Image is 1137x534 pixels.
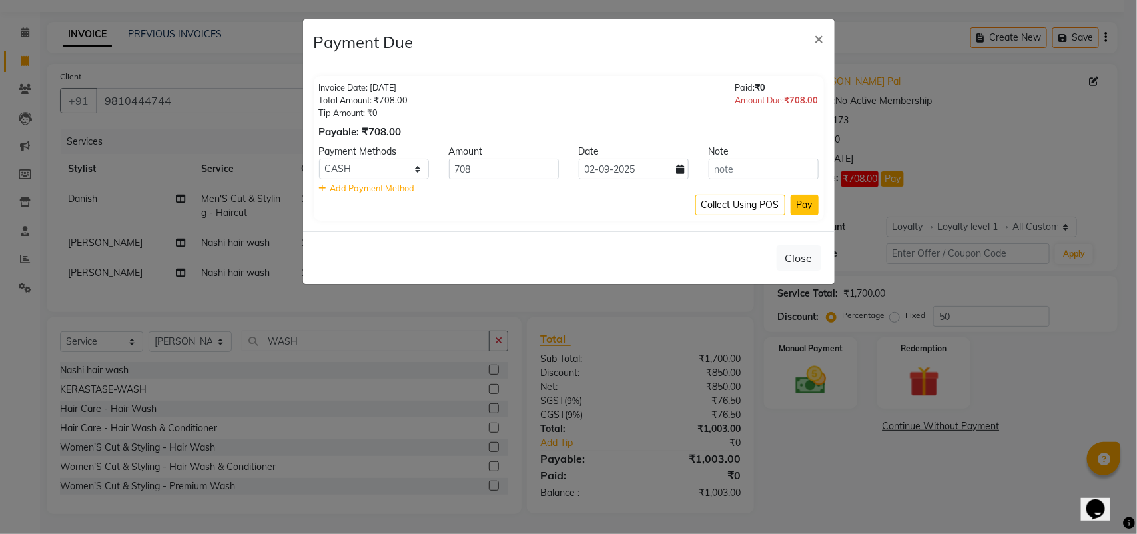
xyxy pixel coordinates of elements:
button: Close [777,245,821,271]
div: Date [569,145,699,159]
input: Amount [449,159,559,179]
div: Total Amount: ₹708.00 [319,94,408,107]
button: Pay [791,195,819,215]
input: yyyy-mm-dd [579,159,689,179]
span: Add Payment Method [330,183,415,193]
span: ₹0 [755,82,766,93]
div: Payable: ₹708.00 [319,125,408,140]
input: note [709,159,819,179]
button: Close [804,19,835,57]
div: Amount Due: [735,94,819,107]
div: Paid: [735,81,819,94]
div: Amount [439,145,569,159]
span: × [815,28,824,48]
div: Invoice Date: [DATE] [319,81,408,94]
h4: Payment Due [314,30,414,54]
span: ₹708.00 [785,95,819,105]
button: Collect Using POS [695,195,785,215]
div: Tip Amount: ₹0 [319,107,408,119]
div: Note [699,145,829,159]
iframe: chat widget [1081,481,1124,521]
div: Payment Methods [309,145,439,159]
